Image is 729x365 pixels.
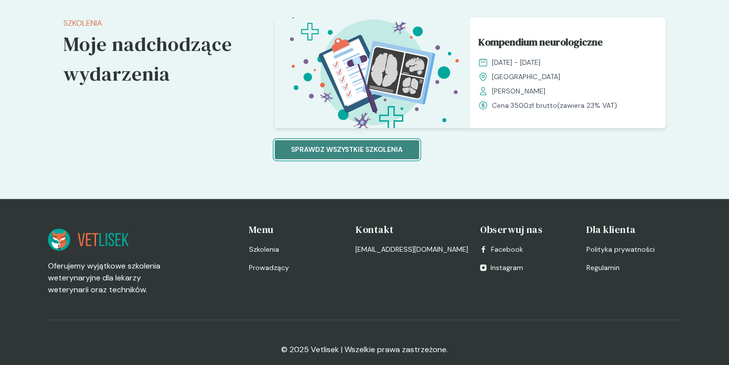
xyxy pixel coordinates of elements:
[355,223,468,236] h4: Kontakt
[586,244,681,255] a: Polityka prywatności
[249,223,343,236] h4: Menu
[63,29,259,89] h5: Moje nadchodzące wydarzenia
[478,35,603,53] span: Kompendium neurologiczne
[492,86,545,96] span: [PERSON_NAME]
[291,144,403,155] p: Sprawdz wszystkie szkolenia
[275,144,419,154] a: Sprawdz wszystkie szkolenia
[586,263,620,273] span: Regulamin
[48,260,174,296] p: Oferujemy wyjątkowe szkolenia weterynaryjne dla lekarzy weterynarii oraz techników.
[510,101,557,110] span: 3500 zł brutto
[480,223,575,236] h4: Obserwuj nas
[586,223,681,236] h4: Dla klienta
[249,244,343,255] a: Szkolenia
[586,244,655,255] span: Polityka prywatności
[492,100,617,111] span: Cena: (zawiera 23% VAT)
[478,35,658,53] a: Kompendium neurologiczne
[249,263,343,273] a: Prowadzący
[480,263,523,273] a: Instagram
[63,17,259,29] p: Szkolenia
[249,244,279,255] span: Szkolenia
[492,57,540,68] span: [DATE] - [DATE]
[275,140,419,159] button: Sprawdz wszystkie szkolenia
[249,263,289,273] span: Prowadzący
[480,244,523,255] a: Facebook
[355,244,468,255] a: [EMAIL_ADDRESS][DOMAIN_NAME]
[492,72,560,82] span: [GEOGRAPHIC_DATA]
[275,17,470,128] img: Z2B805bqstJ98kzs_Neuro_T.svg
[586,263,681,273] a: Regulamin
[281,344,448,356] p: © 2025 Vetlisek | Wszelkie prawa zastrzeżone.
